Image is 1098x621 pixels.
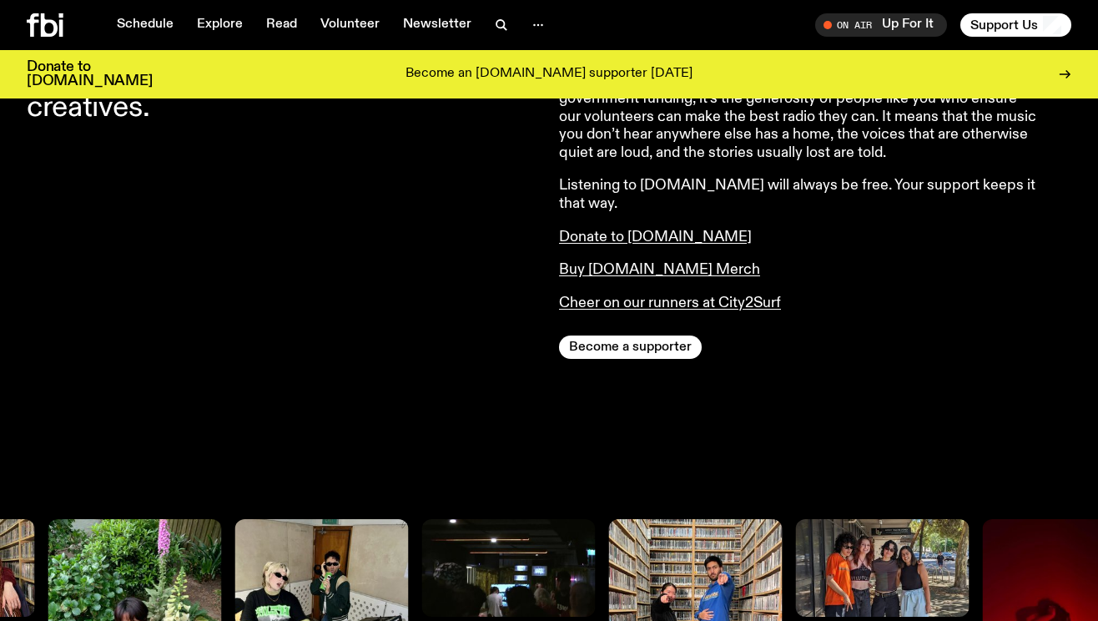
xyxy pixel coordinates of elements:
[27,36,539,122] h2: We are a radio station powered by a community of local broadcasters and creatives.
[256,13,307,37] a: Read
[393,13,481,37] a: Newsletter
[559,177,1040,213] p: Listening to [DOMAIN_NAME] will always be free. Your support keeps it that way.
[107,13,184,37] a: Schedule
[559,36,1040,162] p: For over 20 years, we’ve been championing new local music, voices and stories. [DOMAIN_NAME] supp...
[815,13,947,37] button: On AirUp For It
[27,60,153,88] h3: Donate to [DOMAIN_NAME]
[405,67,693,82] p: Become an [DOMAIN_NAME] supporter [DATE]
[559,262,760,277] a: Buy [DOMAIN_NAME] Merch
[960,13,1071,37] button: Support Us
[310,13,390,37] a: Volunteer
[796,519,970,617] img: The three members of MUNA stand on the street outside fbi.radio with Tanya Ali. All four of them ...
[970,18,1038,33] span: Support Us
[559,295,781,310] a: Cheer on our runners at City2Surf
[559,230,752,245] a: Donate to [DOMAIN_NAME]
[559,336,702,359] button: Become a supporter
[187,13,253,37] a: Explore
